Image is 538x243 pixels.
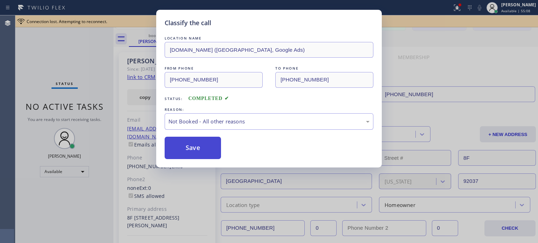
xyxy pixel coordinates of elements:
[165,96,183,101] span: Status:
[165,35,373,42] div: LOCATION NAME
[165,106,373,113] div: REASON:
[165,137,221,159] button: Save
[275,65,373,72] div: TO PHONE
[168,117,370,126] div: Not Booked - All other reasons
[165,18,211,28] h5: Classify the call
[165,65,263,72] div: FROM PHONE
[188,96,229,101] span: COMPLETED
[275,72,373,88] input: To phone
[165,72,263,88] input: From phone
